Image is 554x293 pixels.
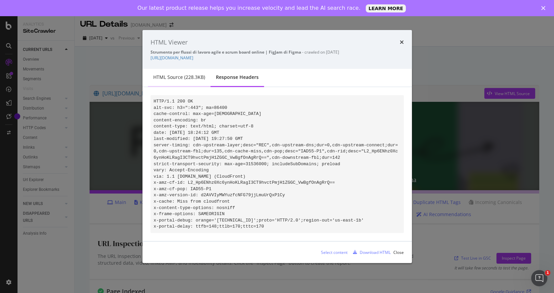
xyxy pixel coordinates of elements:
[360,250,391,255] div: Download HTML
[216,74,259,81] div: Response Headers
[541,6,548,10] div: Close
[153,74,205,81] div: HTML source (228.3KB)
[393,247,404,258] button: Close
[151,49,404,55] div: - crawled on [DATE]
[151,38,188,47] div: HTML Viewer
[151,49,301,55] strong: Strumento per flussi di lavoro agile e scrum board online | FigJam di Figma
[545,270,550,275] span: 1
[151,55,193,61] a: [URL][DOMAIN_NAME]
[531,270,547,286] iframe: Intercom live chat
[154,99,398,229] code: HTTP/1.1 200 OK alt-svc: h3=":443"; ma=86400 cache-control: max-age=[DEMOGRAPHIC_DATA] content-en...
[366,4,406,12] a: LEARN MORE
[393,250,404,255] div: Close
[321,250,348,255] div: Select content
[142,30,412,263] div: modal
[316,247,348,258] button: Select content
[137,5,360,11] div: Our latest product release helps you increase velocity and lead the AI search race.
[400,38,404,47] div: times
[350,247,391,258] button: Download HTML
